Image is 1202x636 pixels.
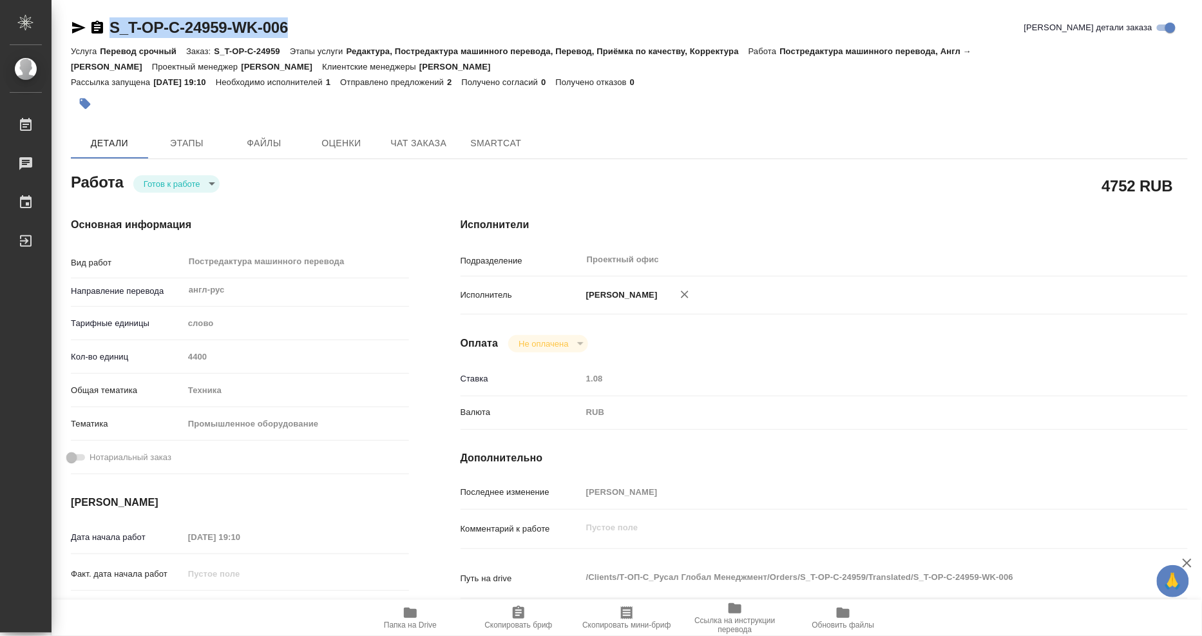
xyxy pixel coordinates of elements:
button: Скопировать мини-бриф [573,600,681,636]
span: Детали [79,135,140,151]
p: Путь на drive [461,572,582,585]
input: Пустое поле [582,369,1127,388]
p: Вид работ [71,256,184,269]
p: 2 [447,77,461,87]
input: Пустое поле [184,598,296,617]
span: Этапы [156,135,218,151]
button: Скопировать ссылку [90,20,105,35]
p: Исполнитель [461,289,582,302]
p: Комментарий к работе [461,523,582,535]
span: Оценки [310,135,372,151]
button: Обновить файлы [789,600,897,636]
button: Ссылка на инструкции перевода [681,600,789,636]
div: Техника [184,380,409,401]
span: Ссылка на инструкции перевода [689,616,781,634]
p: Рассылка запущена [71,77,153,87]
p: [PERSON_NAME] [419,62,501,72]
button: Не оплачена [515,338,572,349]
h4: Дополнительно [461,450,1188,466]
p: Перевод срочный [100,46,186,56]
p: Клиентские менеджеры [322,62,419,72]
p: [DATE] 19:10 [153,77,216,87]
p: Работа [749,46,780,56]
p: Тарифные единицы [71,317,184,330]
p: Заказ: [186,46,214,56]
button: Добавить тэг [71,90,99,118]
p: 0 [630,77,644,87]
span: Файлы [233,135,295,151]
p: Факт. дата начала работ [71,568,184,581]
div: RUB [582,401,1127,423]
span: 🙏 [1162,568,1184,595]
button: Папка на Drive [356,600,464,636]
button: Удалить исполнителя [671,280,699,309]
div: Готов к работе [508,335,587,352]
span: Скопировать бриф [484,621,552,630]
div: слово [184,313,409,334]
h2: Работа [71,169,124,193]
h4: Оплата [461,336,499,351]
h4: [PERSON_NAME] [71,495,409,510]
span: [PERSON_NAME] детали заказа [1024,21,1152,34]
p: Подразделение [461,255,582,267]
input: Пустое поле [184,347,409,366]
span: Чат заказа [388,135,450,151]
div: Готов к работе [133,175,220,193]
span: Обновить файлы [812,621,875,630]
p: Услуга [71,46,100,56]
textarea: /Clients/Т-ОП-С_Русал Глобал Менеджмент/Orders/S_T-OP-C-24959/Translated/S_T-OP-C-24959-WK-006 [582,566,1127,588]
span: SmartCat [465,135,527,151]
div: Промышленное оборудование [184,413,409,435]
p: Получено отказов [556,77,630,87]
span: Нотариальный заказ [90,451,171,464]
p: Проектный менеджер [152,62,241,72]
h2: 4752 RUB [1102,175,1173,197]
p: 0 [541,77,555,87]
p: [PERSON_NAME] [241,62,322,72]
p: Общая тематика [71,384,184,397]
a: S_T-OP-C-24959-WK-006 [110,19,288,36]
h4: Исполнители [461,217,1188,233]
input: Пустое поле [184,564,296,583]
p: Необходимо исполнителей [216,77,326,87]
p: Получено согласий [462,77,542,87]
p: Тематика [71,418,184,430]
p: Последнее изменение [461,486,582,499]
span: Скопировать мини-бриф [582,621,671,630]
p: Редактура, Постредактура машинного перевода, Перевод, Приёмка по качеству, Корректура [347,46,749,56]
p: Кол-во единиц [71,351,184,363]
p: [PERSON_NAME] [582,289,658,302]
input: Пустое поле [582,483,1127,501]
p: Валюта [461,406,582,419]
span: Папка на Drive [384,621,437,630]
p: 1 [326,77,340,87]
p: Этапы услуги [290,46,347,56]
input: Пустое поле [184,528,296,546]
p: Дата начала работ [71,531,184,544]
p: Направление перевода [71,285,184,298]
button: Скопировать бриф [464,600,573,636]
h4: Основная информация [71,217,409,233]
button: Скопировать ссылку для ЯМессенджера [71,20,86,35]
p: S_T-OP-C-24959 [214,46,289,56]
p: Ставка [461,372,582,385]
button: Готов к работе [140,178,204,189]
p: Отправлено предложений [340,77,447,87]
button: 🙏 [1157,565,1189,597]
